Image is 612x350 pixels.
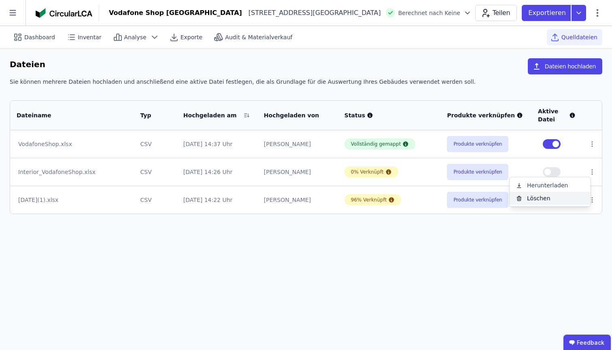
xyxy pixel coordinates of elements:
div: [DATE] 14:26 Uhr [183,168,251,176]
div: [PERSON_NAME] [264,140,331,148]
span: Analyse [124,33,147,41]
div: Hochgeladen von [264,111,322,119]
button: Produkte verknüpfen [447,192,508,208]
div: [STREET_ADDRESS][GEOGRAPHIC_DATA] [242,8,381,18]
h6: Dateien [10,58,45,71]
span: Exporte [181,33,202,41]
div: 0% Verknüpft [351,169,384,175]
div: Vollständig gemappt [351,141,401,147]
div: Vodafone Shop [GEOGRAPHIC_DATA] [109,8,242,18]
div: Hochgeladen am [183,111,241,119]
div: [DATE] 14:37 Uhr [183,140,251,148]
button: Teilen [475,5,517,21]
span: Quelldateien [561,33,597,41]
p: Exportieren [528,8,567,18]
div: [DATE] 14:22 Uhr [183,196,251,204]
div: [DATE](1).xlsx [18,196,125,204]
div: VodafoneShop.xlsx [18,140,125,148]
button: Produkte verknüpfen [447,164,508,180]
span: Dashboard [24,33,55,41]
span: Audit & Materialverkauf [225,33,292,41]
div: [PERSON_NAME] [264,168,331,176]
div: Löschen [510,192,591,205]
div: Sie können mehrere Dateien hochladen und anschließend eine aktive Datei festlegen, die als Grundl... [10,78,602,92]
div: Dateiname [17,111,117,119]
div: [PERSON_NAME] [264,196,331,204]
div: CSV [140,196,170,204]
div: Typ [140,111,160,119]
div: Status [344,111,434,119]
div: Aktive Datei [538,107,576,123]
img: Concular [36,8,92,18]
a: Herunterladen [510,179,591,192]
button: Produkte verknüpfen [447,136,508,152]
div: 96% Verknüpft [351,197,387,203]
button: Dateien hochladen [528,58,602,74]
div: CSV [140,168,170,176]
div: Interior_VodafoneShop.xlsx [18,168,125,176]
div: Produkte verknüpfen [447,111,525,119]
div: CSV [140,140,170,148]
span: Berechnet nach Keine [398,9,460,17]
span: Inventar [78,33,102,41]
